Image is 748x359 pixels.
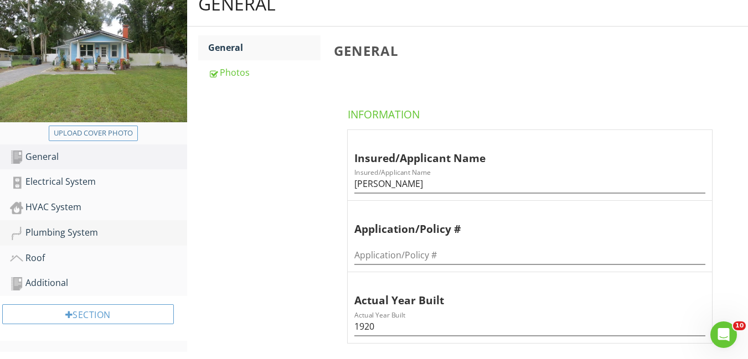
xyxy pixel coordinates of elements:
div: Application/Policy # [354,205,688,237]
div: Section [2,304,174,324]
div: Insured/Applicant Name [354,134,688,167]
div: Upload cover photo [54,128,133,139]
div: Electrical System [10,175,187,189]
input: Application/Policy # [354,246,705,264]
span: 10 [733,321,746,330]
input: Actual Year Built [354,318,705,336]
div: General [208,41,321,54]
div: General [10,150,187,164]
div: Photos [208,66,321,79]
div: Roof [10,251,187,266]
div: Actual Year Built [354,277,688,309]
h4: Information [348,103,716,122]
button: Upload cover photo [49,126,138,141]
div: Additional [10,276,187,290]
div: HVAC System [10,200,187,215]
input: Insured/Applicant Name [354,175,705,193]
div: Plumbing System [10,226,187,240]
iframe: Intercom live chat [710,321,737,348]
h3: General [334,43,730,58]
